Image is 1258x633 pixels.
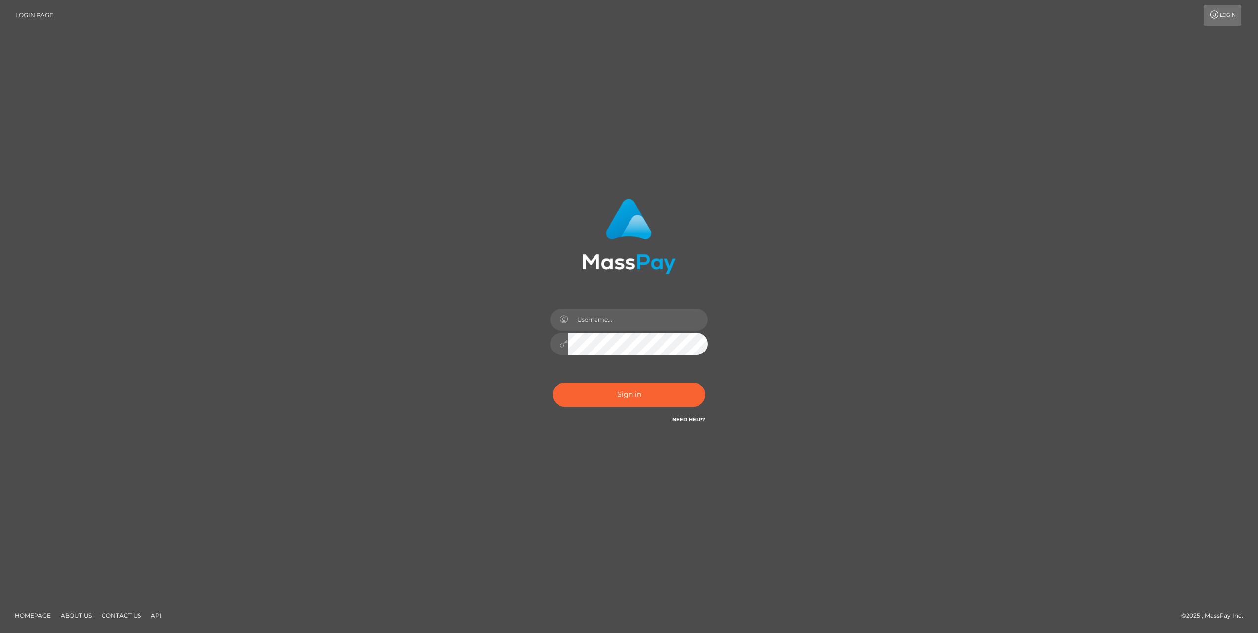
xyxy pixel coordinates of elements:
a: Login [1204,5,1241,26]
a: Homepage [11,608,55,623]
input: Username... [568,309,708,331]
img: MassPay Login [582,199,676,274]
a: Need Help? [672,416,705,422]
div: © 2025 , MassPay Inc. [1181,610,1251,621]
a: Contact Us [98,608,145,623]
a: Login Page [15,5,53,26]
a: API [147,608,166,623]
button: Sign in [553,383,705,407]
a: About Us [57,608,96,623]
